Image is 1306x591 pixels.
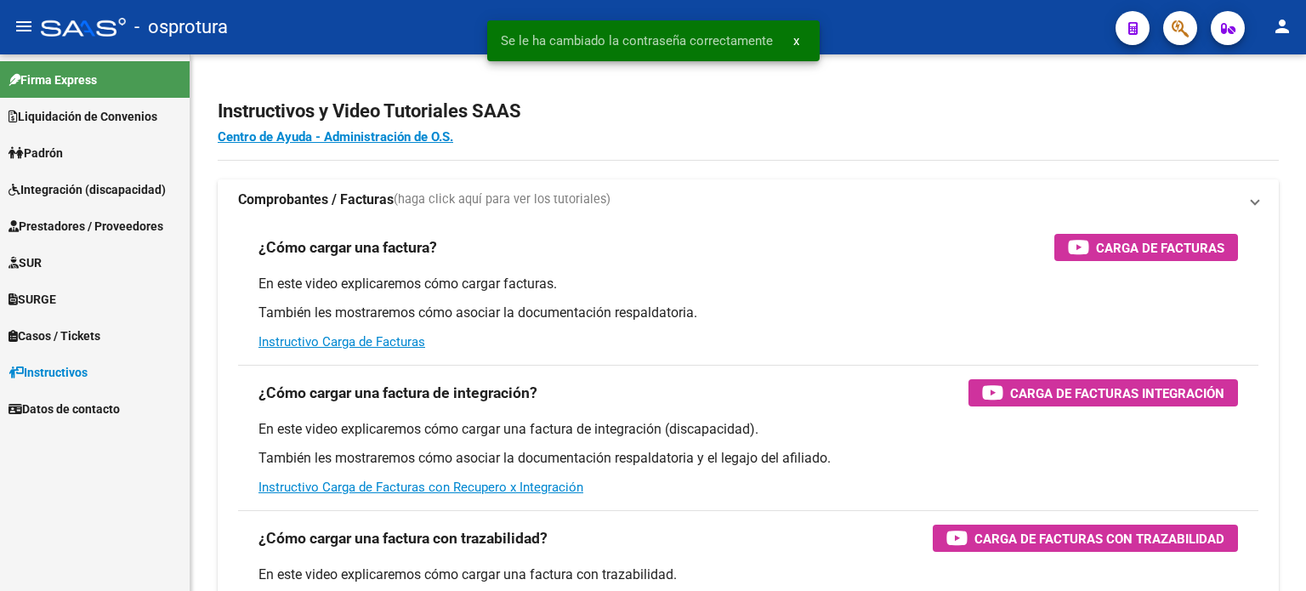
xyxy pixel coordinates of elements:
[968,379,1238,406] button: Carga de Facturas Integración
[501,32,773,49] span: Se le ha cambiado la contraseña correctamente
[258,334,425,349] a: Instructivo Carga de Facturas
[9,290,56,309] span: SURGE
[134,9,228,46] span: - osprotura
[258,275,1238,293] p: En este video explicaremos cómo cargar facturas.
[258,526,548,550] h3: ¿Cómo cargar una factura con trazabilidad?
[258,236,437,259] h3: ¿Cómo cargar una factura?
[218,129,453,145] a: Centro de Ayuda - Administración de O.S.
[258,449,1238,468] p: También les mostraremos cómo asociar la documentación respaldatoria y el legajo del afiliado.
[258,480,583,495] a: Instructivo Carga de Facturas con Recupero x Integración
[780,26,813,56] button: x
[793,33,799,48] span: x
[238,190,394,209] strong: Comprobantes / Facturas
[9,217,163,236] span: Prestadores / Proveedores
[1272,16,1292,37] mat-icon: person
[1096,237,1224,259] span: Carga de Facturas
[9,144,63,162] span: Padrón
[1054,234,1238,261] button: Carga de Facturas
[14,16,34,37] mat-icon: menu
[258,420,1238,439] p: En este video explicaremos cómo cargar una factura de integración (discapacidad).
[974,528,1224,549] span: Carga de Facturas con Trazabilidad
[9,180,166,199] span: Integración (discapacidad)
[933,525,1238,552] button: Carga de Facturas con Trazabilidad
[9,253,42,272] span: SUR
[9,327,100,345] span: Casos / Tickets
[1248,533,1289,574] iframe: Intercom live chat
[218,95,1279,128] h2: Instructivos y Video Tutoriales SAAS
[9,400,120,418] span: Datos de contacto
[258,565,1238,584] p: En este video explicaremos cómo cargar una factura con trazabilidad.
[394,190,610,209] span: (haga click aquí para ver los tutoriales)
[258,304,1238,322] p: También les mostraremos cómo asociar la documentación respaldatoria.
[9,71,97,89] span: Firma Express
[9,107,157,126] span: Liquidación de Convenios
[258,381,537,405] h3: ¿Cómo cargar una factura de integración?
[1010,383,1224,404] span: Carga de Facturas Integración
[218,179,1279,220] mat-expansion-panel-header: Comprobantes / Facturas(haga click aquí para ver los tutoriales)
[9,363,88,382] span: Instructivos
